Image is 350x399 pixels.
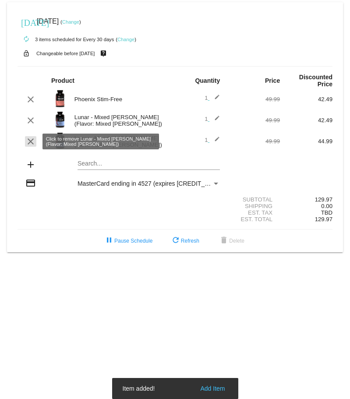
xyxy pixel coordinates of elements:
mat-icon: edit [209,94,220,105]
mat-icon: add [25,159,36,170]
span: Delete [219,238,244,244]
div: 49.99 [227,96,280,102]
mat-icon: delete [219,236,229,246]
mat-icon: clear [25,136,36,147]
mat-icon: clear [25,115,36,126]
strong: Quantity [195,77,220,84]
span: Pause Schedule [104,238,152,244]
small: Changeable before [DATE] [36,51,95,56]
small: 3 items scheduled for Every 30 days [18,37,114,42]
div: 44.99 [280,138,332,145]
input: Search... [78,160,220,167]
img: Image-1-Carousel-Lunar-MB-Roman-Berezecky.png [51,132,69,149]
a: Change [117,37,134,42]
mat-icon: refresh [170,236,181,246]
span: 129.97 [315,216,332,222]
mat-icon: pause [104,236,114,246]
mat-icon: edit [209,136,220,147]
div: 49.99 [227,117,280,124]
img: Image-1-Carousel-PhoenixSF-v3.0.png [51,90,69,107]
button: Add Item [198,384,227,393]
button: Pause Schedule [97,233,159,249]
div: Subtotal [227,196,280,203]
div: 42.49 [280,117,332,124]
mat-icon: live_help [98,48,109,59]
span: 1 [205,137,220,143]
div: Phoenix Stim-Free [70,96,175,102]
div: 49.99 [227,138,280,145]
div: Est. Total [227,216,280,222]
mat-icon: autorenew [21,34,32,45]
strong: Discounted Price [299,74,332,88]
mat-select: Payment Method [78,180,220,187]
div: 42.49 [280,96,332,102]
small: ( ) [116,37,136,42]
mat-icon: [DATE] [21,17,32,27]
a: Change [62,19,79,25]
span: 1 [205,95,220,101]
span: 0.00 [321,203,332,209]
div: Est. Tax [227,209,280,216]
span: MasterCard ending in 4527 (expires [CREDIT_CARD_DATA]) [78,180,245,187]
div: 129.97 [280,196,332,203]
mat-icon: clear [25,94,36,105]
small: ( ) [60,19,81,25]
span: 1 [205,116,220,122]
div: Shipping [227,203,280,209]
div: Lunar - Mixed [PERSON_NAME] (Flavor: Mixed [PERSON_NAME]) [70,135,175,148]
span: Refresh [170,238,199,244]
button: Delete [212,233,251,249]
span: TBD [321,209,332,216]
strong: Price [265,77,280,84]
mat-icon: edit [209,115,220,126]
div: Lunar - Mixed [PERSON_NAME] (Flavor: Mixed [PERSON_NAME]) [70,114,175,127]
img: Image-1-Carousel-Lunar-MB-Roman-Berezecky.png [51,111,69,128]
strong: Product [51,77,74,84]
mat-icon: credit_card [25,178,36,188]
button: Refresh [163,233,206,249]
mat-icon: lock_open [21,48,32,59]
simple-snack-bar: Item added! [123,384,228,393]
